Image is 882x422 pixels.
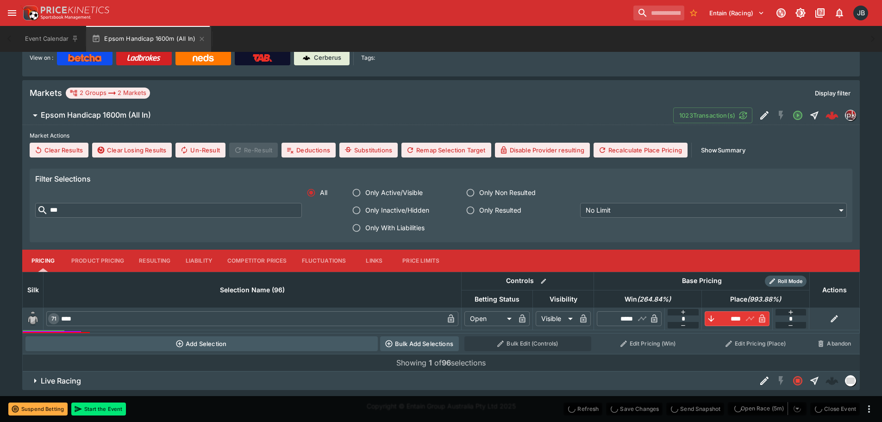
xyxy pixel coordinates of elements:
button: Edit Pricing (Win) [597,336,699,351]
button: Links [353,250,395,272]
img: Sportsbook Management [41,15,91,19]
button: ShowSummary [695,143,751,157]
p: Cerberus [314,53,341,63]
span: Only With Liabilities [365,223,425,233]
svg: Open [792,110,803,121]
button: Notifications [831,5,848,21]
h6: Epsom Handicap 1600m (All In) [41,110,151,120]
button: open drawer [4,5,20,21]
img: pricekinetics [845,110,856,120]
button: Disable Provider resulting [495,143,590,157]
button: Recalculate Place Pricing [594,143,688,157]
img: Betcha [68,54,101,62]
div: aaca3662-c673-4a88-862b-74902ada196a [826,109,838,122]
img: Neds [193,54,213,62]
span: Win(264.84%) [614,294,681,305]
h5: Markets [30,88,62,98]
span: Only Inactive/Hidden [365,205,429,215]
img: PriceKinetics Logo [20,4,39,22]
button: Start the Event [71,403,126,416]
button: Edit Pricing (Place) [705,336,807,351]
button: Epsom Handicap 1600m (All In) [22,106,673,125]
p: Showing of selections [396,357,486,368]
button: Remap Selection Target [401,143,491,157]
div: Josh Brown [853,6,868,20]
button: 1023Transaction(s) [673,107,752,123]
a: Cerberus [294,50,350,65]
label: Market Actions [30,129,852,143]
img: Ladbrokes [127,54,161,62]
span: Roll Mode [774,277,807,285]
label: View on : [30,50,53,65]
div: No Limit [580,203,847,218]
b: 1 [429,358,432,367]
button: Josh Brown [851,3,871,23]
span: Only Non Resulted [479,188,536,197]
button: Clear Losing Results [92,143,172,157]
button: more [863,403,875,415]
button: Price Limits [395,250,447,272]
label: Tags: [361,50,375,65]
button: Bulk Edit (Controls) [464,336,591,351]
em: ( 264.84 %) [637,294,671,305]
button: Resulting [131,250,178,272]
button: Event Calendar [19,26,84,52]
button: Straight [806,372,823,389]
span: Betting Status [464,294,530,305]
span: 71 [50,315,58,322]
span: Place(993.88%) [720,294,791,305]
button: Display filter [809,86,856,101]
img: Cerberus [303,54,310,62]
button: Fluctuations [294,250,354,272]
div: pricekinetics [845,110,856,121]
div: Open [464,311,515,326]
button: Product Pricing [64,250,131,272]
a: aaca3662-c673-4a88-862b-74902ada196a [823,106,841,125]
img: PriceKinetics [41,6,109,13]
button: Select Tenant [704,6,770,20]
button: Open [789,107,806,124]
button: Deductions [281,143,336,157]
button: Closed [789,372,806,389]
h6: Filter Selections [35,174,847,184]
th: Silk [23,272,44,308]
em: ( 993.88 %) [747,294,781,305]
button: No Bookmarks [686,6,701,20]
svg: Closed [792,375,803,386]
button: Add Selection [25,336,378,351]
button: SGM Disabled [773,107,789,124]
div: 2 Groups 2 Markets [69,88,146,99]
button: Un-Result [175,143,225,157]
span: Only Resulted [479,205,521,215]
th: Actions [809,272,859,308]
h6: Live Racing [41,376,81,386]
button: Substitutions [339,143,398,157]
button: Edit Detail [756,372,773,389]
button: Suspend Betting [8,403,68,416]
th: Controls [462,272,594,290]
button: Epsom Handicap 1600m (All In) [86,26,211,52]
button: Pricing [22,250,64,272]
span: All [320,188,327,197]
span: Re-Result [229,143,278,157]
button: Documentation [812,5,828,21]
img: blank-silk.png [25,311,40,326]
button: SGM Disabled [773,372,789,389]
img: liveracing [845,376,856,386]
b: 96 [442,358,451,367]
button: Liability [178,250,220,272]
span: Only Active/Visible [365,188,423,197]
button: Clear Results [30,143,88,157]
button: Toggle light/dark mode [792,5,809,21]
button: Abandon [812,336,857,351]
div: Visible [536,311,576,326]
button: Bulk Add Selections via CSV Data [380,336,459,351]
button: Competitor Prices [220,250,294,272]
div: Show/hide Price Roll mode configuration. [765,276,807,287]
button: Straight [806,107,823,124]
input: search [633,6,684,20]
button: Bulk edit [538,275,550,287]
div: Base Pricing [678,275,726,287]
button: Edit Detail [756,107,773,124]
